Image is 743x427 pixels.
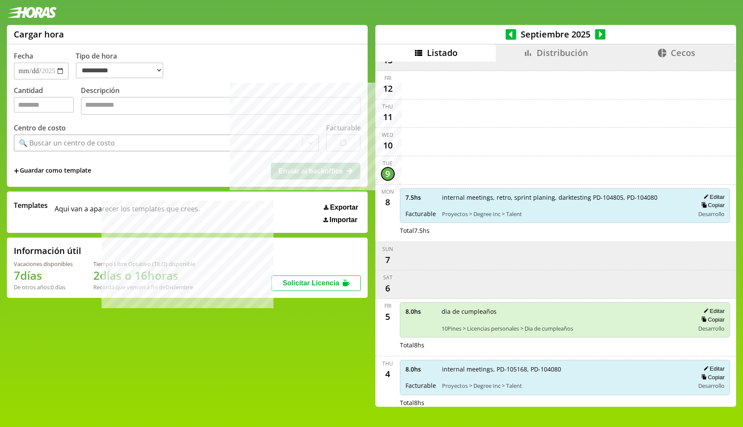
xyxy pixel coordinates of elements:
span: +Guardar como template [14,166,91,176]
div: Vacaciones disponibles [14,260,73,268]
span: dia de cumpleaños [442,307,689,316]
span: Septiembre 2025 [516,28,595,40]
span: 10Pines > Licencias personales > Dia de cumpleaños [442,325,689,332]
div: Fri [384,74,391,82]
div: Sun [382,245,393,253]
img: logotipo [7,7,57,18]
button: Copiar [699,316,725,323]
button: Copiar [699,201,725,209]
span: Facturable [405,210,436,218]
label: Descripción [81,86,361,117]
select: Tipo de hora [76,62,163,78]
label: Fecha [14,51,33,61]
div: 9 [381,167,395,181]
span: Distribución [537,47,588,59]
div: Thu [382,103,393,110]
span: + [14,166,19,176]
span: 8.0 hs [405,307,436,316]
div: De otros años: 0 días [14,283,73,291]
span: internal meetings, retro, sprint planing, darktesting PD-104805, PD-104080 [442,193,689,201]
button: Editar [701,193,725,201]
div: 11 [381,110,395,124]
label: Centro de costo [14,123,66,133]
label: Tipo de hora [76,51,170,80]
span: Cecos [671,47,695,59]
span: Importar [329,216,357,224]
span: Exportar [330,204,358,211]
span: Proyectos > Degree Inc > Talent [442,382,689,390]
span: Listado [427,47,457,59]
div: 🔍 Buscar un centro de costo [19,138,115,148]
div: Mon [381,188,394,195]
div: Thu [382,360,393,367]
button: Solicitar Licencia [271,275,361,291]
div: Sat [383,274,393,281]
button: Editar [701,365,725,372]
div: 12 [381,82,395,96]
label: Facturable [326,123,361,133]
span: 7.5 hs [405,193,436,201]
span: internal meetings, PD-105168, PD-104080 [442,365,689,373]
div: 10 [381,139,395,152]
span: Aqui van a aparecer los templates que crees. [55,201,200,224]
span: Solicitar Licencia [282,279,339,287]
span: Facturable [405,381,436,390]
div: Fri [384,302,391,309]
textarea: Descripción [81,97,361,115]
span: Proyectos > Degree Inc > Talent [442,210,689,218]
span: Desarrollo [698,325,725,332]
span: Desarrollo [698,382,725,390]
button: Copiar [699,374,725,381]
div: scrollable content [375,62,736,405]
div: Tue [383,160,393,167]
button: Exportar [321,203,361,212]
h1: 7 días [14,268,73,283]
div: Recordá que vencen a fin de [93,283,195,291]
div: Wed [382,131,393,139]
span: Templates [14,201,48,210]
div: Total 8 hs [400,399,731,407]
div: 4 [381,367,395,381]
div: 8 [381,195,395,209]
button: Editar [701,307,725,315]
input: Cantidad [14,97,74,113]
h2: Información útil [14,245,81,257]
div: 5 [381,309,395,323]
div: Total 8 hs [400,341,731,349]
label: Cantidad [14,86,81,117]
span: Desarrollo [698,210,725,218]
h1: 2 días o 16 horas [93,268,195,283]
div: Tiempo Libre Optativo (TiLO) disponible [93,260,195,268]
div: 7 [381,253,395,266]
span: 8.0 hs [405,365,436,373]
div: 6 [381,281,395,295]
b: Diciembre [166,283,193,291]
h1: Cargar hora [14,28,64,40]
div: Total 7.5 hs [400,226,731,235]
